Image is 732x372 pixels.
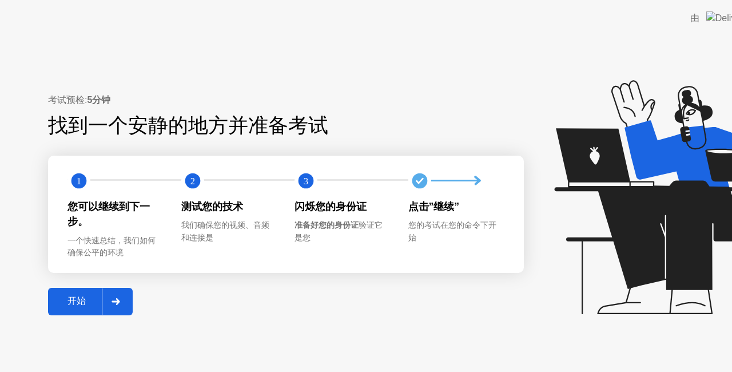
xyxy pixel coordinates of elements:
div: 开始 [51,295,102,307]
div: 测试您的技术 [181,199,277,214]
text: 3 [304,176,308,187]
div: 一个快速总结，我们如何确保公平的环境 [67,235,163,259]
div: 考试预检: [48,93,524,107]
div: 您可以继续到下一步。 [67,199,163,229]
text: 1 [77,176,81,187]
div: 我们确保您的视频、音频和连接是 [181,219,277,244]
div: 找到一个安静的地方并准备考试 [48,110,451,141]
div: 由 [690,11,699,25]
div: 您的考试在您的命令下开始 [408,219,504,244]
div: 验证它是您 [295,219,390,244]
div: 闪烁您的身份证 [295,199,390,214]
b: 5分钟 [87,95,110,105]
div: 点击”继续” [408,199,504,214]
button: 开始 [48,288,133,315]
b: 准备好您的身份证 [295,220,359,229]
text: 2 [190,176,194,187]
